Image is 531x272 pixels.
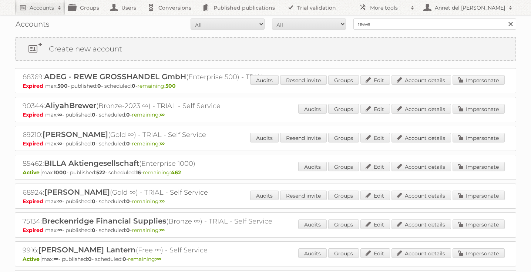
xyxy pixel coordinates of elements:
[360,191,390,200] a: Edit
[391,75,451,85] a: Account details
[298,248,327,258] a: Audits
[453,248,505,258] a: Impersonate
[44,159,139,168] span: BILLA Aktiengesellschaft
[280,191,327,200] a: Resend invite
[298,162,327,171] a: Audits
[43,130,108,139] span: [PERSON_NAME]
[57,140,62,147] strong: ∞
[328,75,359,85] a: Groups
[23,198,45,205] span: Expired
[38,245,136,254] span: [PERSON_NAME] Lantern
[370,4,407,11] h2: More tools
[156,256,161,262] strong: ∞
[92,140,95,147] strong: 0
[23,72,282,82] h2: 88369: (Enterprise 500) - TRIAL
[165,83,176,89] strong: 500
[298,104,327,114] a: Audits
[88,256,92,262] strong: 0
[171,169,181,176] strong: 462
[23,216,282,226] h2: 75134: (Bronze ∞) - TRIAL - Self Service
[16,38,515,60] a: Create new account
[328,191,359,200] a: Groups
[328,162,359,171] a: Groups
[453,133,505,142] a: Impersonate
[57,83,68,89] strong: 500
[92,198,95,205] strong: 0
[23,169,508,176] p: max: - published: - scheduled: -
[453,191,505,200] a: Impersonate
[23,227,508,234] p: max: - published: - scheduled: -
[360,219,390,229] a: Edit
[136,169,141,176] strong: 16
[23,188,282,197] h2: 68924: (Gold ∞) - TRIAL - Self Service
[360,133,390,142] a: Edit
[160,111,165,118] strong: ∞
[122,256,126,262] strong: 0
[23,198,508,205] p: max: - published: - scheduled: -
[23,169,41,176] span: Active
[391,219,451,229] a: Account details
[57,111,62,118] strong: ∞
[328,133,359,142] a: Groups
[143,169,181,176] span: remaining:
[453,75,505,85] a: Impersonate
[132,198,165,205] span: remaining:
[137,83,176,89] span: remaining:
[391,104,451,114] a: Account details
[23,111,508,118] p: max: - published: - scheduled: -
[453,162,505,171] a: Impersonate
[126,111,130,118] strong: 0
[54,256,58,262] strong: ∞
[360,248,390,258] a: Edit
[360,162,390,171] a: Edit
[298,219,327,229] a: Audits
[360,104,390,114] a: Edit
[453,219,505,229] a: Impersonate
[391,191,451,200] a: Account details
[126,198,130,205] strong: 0
[92,227,95,234] strong: 0
[126,227,130,234] strong: 0
[250,75,279,85] a: Audits
[44,72,186,81] span: ADEG - REWE GROSSHANDEL GmbH
[132,111,165,118] span: remaining:
[96,169,105,176] strong: 522
[160,227,165,234] strong: ∞
[45,101,96,110] span: AliyahBrewer
[391,248,451,258] a: Account details
[360,75,390,85] a: Edit
[97,83,101,89] strong: 0
[23,245,282,255] h2: 9916: (Free ∞) - Self Service
[23,83,45,89] span: Expired
[23,256,41,262] span: Active
[23,227,45,234] span: Expired
[250,133,279,142] a: Audits
[23,256,508,262] p: max: - published: - scheduled: -
[23,83,508,89] p: max: - published: - scheduled: -
[132,83,135,89] strong: 0
[57,198,62,205] strong: ∞
[23,101,282,111] h2: 90344: (Bronze-2023 ∞) - TRIAL - Self Service
[160,140,165,147] strong: ∞
[92,111,95,118] strong: 0
[280,133,327,142] a: Resend invite
[44,188,110,197] span: [PERSON_NAME]
[23,130,282,140] h2: 69210: (Gold ∞) - TRIAL - Self Service
[328,248,359,258] a: Groups
[160,198,165,205] strong: ∞
[126,140,130,147] strong: 0
[54,169,67,176] strong: 1000
[391,133,451,142] a: Account details
[23,140,45,147] span: Expired
[128,256,161,262] span: remaining:
[433,4,505,11] h2: Annet del [PERSON_NAME]
[23,140,508,147] p: max: - published: - scheduled: -
[250,191,279,200] a: Audits
[23,111,45,118] span: Expired
[328,104,359,114] a: Groups
[453,104,505,114] a: Impersonate
[280,75,327,85] a: Resend invite
[328,219,359,229] a: Groups
[57,227,62,234] strong: ∞
[132,227,165,234] span: remaining:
